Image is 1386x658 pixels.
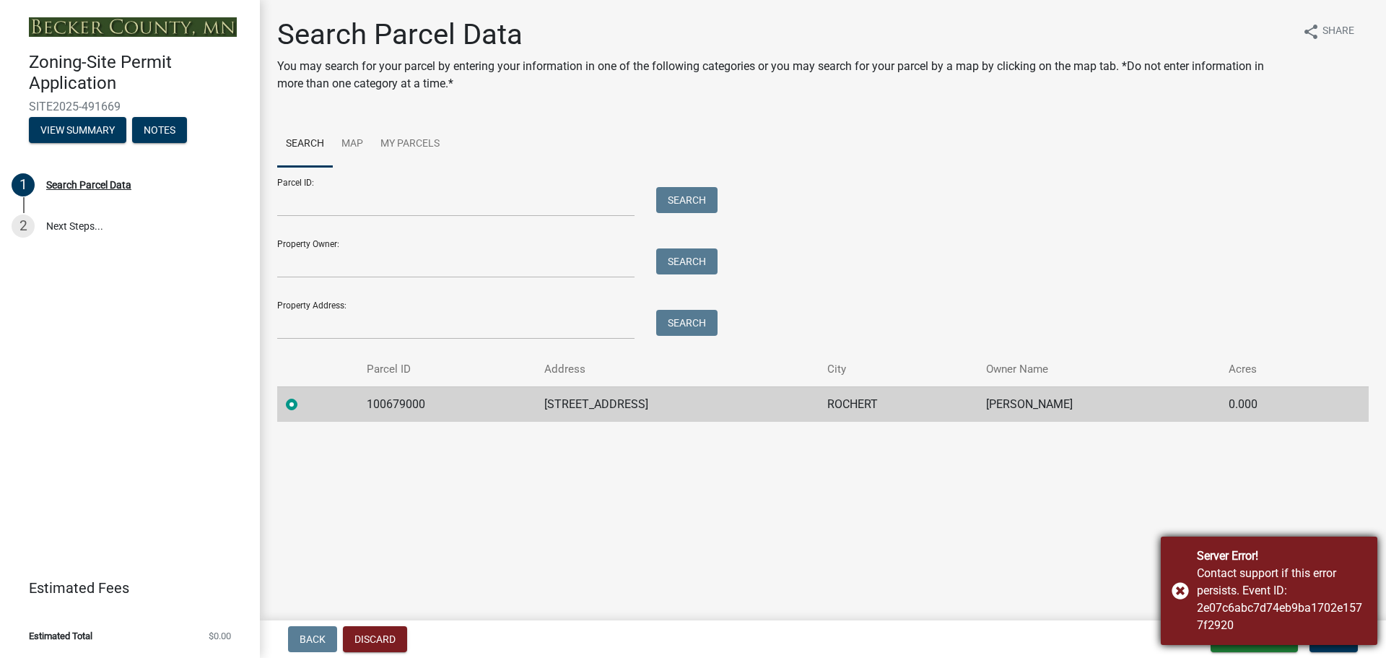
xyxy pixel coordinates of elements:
[12,215,35,238] div: 2
[277,121,333,168] a: Search
[819,352,977,386] th: City
[277,17,1291,52] h1: Search Parcel Data
[12,173,35,196] div: 1
[1302,23,1320,40] i: share
[1197,565,1367,634] div: Contact support if this error persists. Event ID: 2e07c6abc7d74eb9ba1702e1577f2920
[300,633,326,645] span: Back
[358,352,535,386] th: Parcel ID
[656,187,718,213] button: Search
[1291,17,1366,46] button: shareShare
[819,386,977,422] td: ROCHERT
[977,386,1221,422] td: [PERSON_NAME]
[209,631,231,641] span: $0.00
[12,573,237,602] a: Estimated Fees
[977,352,1221,386] th: Owner Name
[536,386,819,422] td: [STREET_ADDRESS]
[29,631,92,641] span: Estimated Total
[29,117,126,143] button: View Summary
[536,352,819,386] th: Address
[29,17,237,37] img: Becker County, Minnesota
[358,386,535,422] td: 100679000
[46,180,131,190] div: Search Parcel Data
[288,626,337,652] button: Back
[132,125,187,137] wm-modal-confirm: Notes
[1322,23,1354,40] span: Share
[29,100,231,113] span: SITE2025-491669
[277,58,1291,92] p: You may search for your parcel by entering your information in one of the following categories or...
[1197,547,1367,565] div: Server Error!
[656,310,718,336] button: Search
[333,121,372,168] a: Map
[132,117,187,143] button: Notes
[29,125,126,137] wm-modal-confirm: Summary
[29,52,248,94] h4: Zoning-Site Permit Application
[1220,352,1328,386] th: Acres
[1220,386,1328,422] td: 0.000
[343,626,407,652] button: Discard
[656,248,718,274] button: Search
[372,121,448,168] a: My Parcels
